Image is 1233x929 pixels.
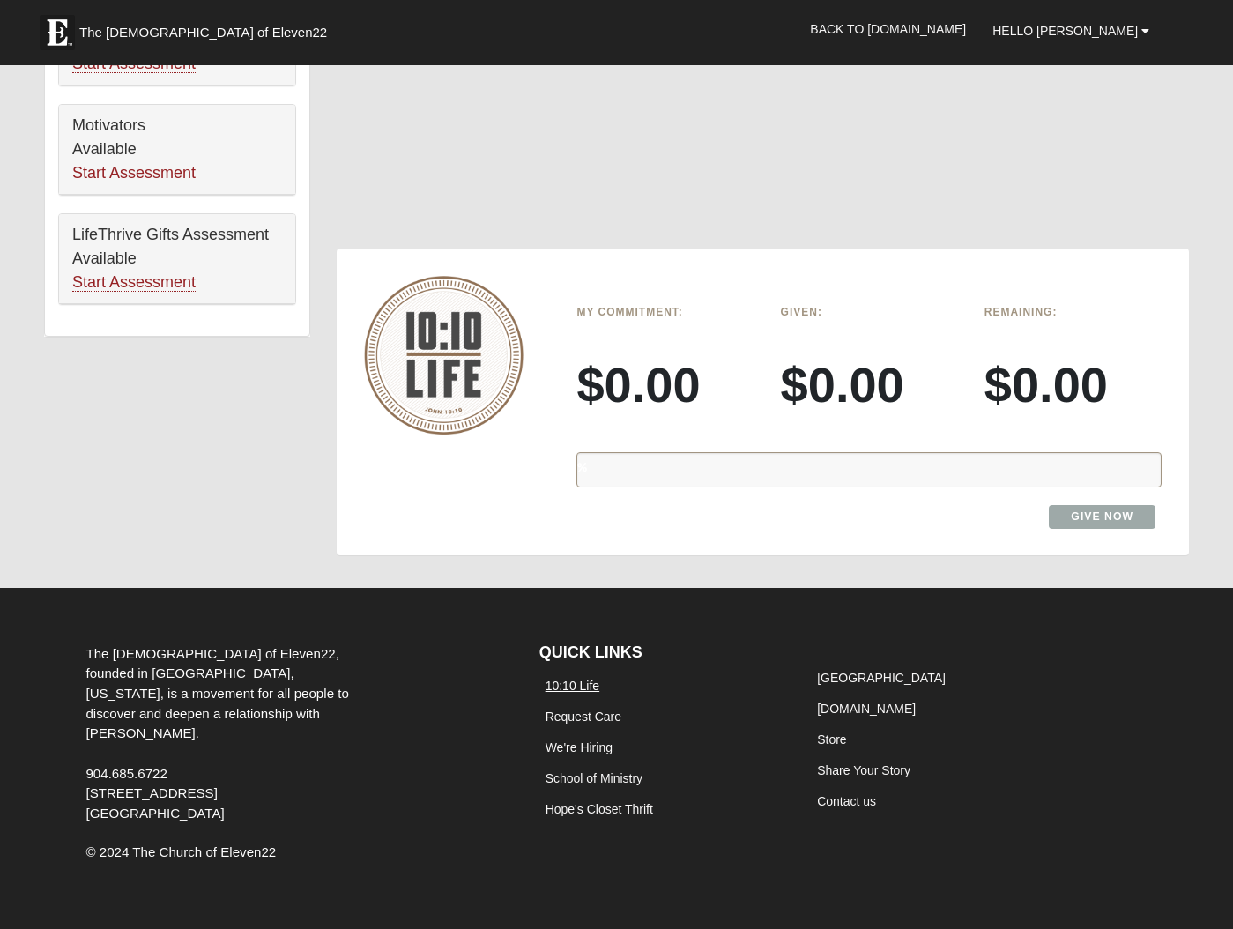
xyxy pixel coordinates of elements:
a: [GEOGRAPHIC_DATA] [817,671,946,685]
a: [DOMAIN_NAME] [817,702,916,716]
a: We're Hiring [546,740,613,754]
div: The [DEMOGRAPHIC_DATA] of Eleven22, founded in [GEOGRAPHIC_DATA], [US_STATE], is a movement for a... [72,644,375,824]
a: Share Your Story [817,763,910,777]
a: Hello [PERSON_NAME] [979,9,1162,53]
h3: $0.00 [984,355,1162,414]
a: 10:10 Life [546,679,600,693]
a: Start Assessment [72,55,196,73]
span: © 2024 The Church of Eleven22 [85,844,276,859]
a: School of Ministry [546,771,642,785]
h4: QUICK LINKS [539,643,785,663]
a: Give Now [1049,505,1155,529]
a: Back to [DOMAIN_NAME] [797,7,979,51]
img: Eleven22 logo [40,15,75,50]
h6: Given: [781,306,958,318]
a: Start Assessment [72,273,196,292]
span: Hello [PERSON_NAME] [992,24,1138,38]
a: Start Assessment [72,164,196,182]
span: The [DEMOGRAPHIC_DATA] of Eleven22 [79,24,327,41]
a: Request Care [546,710,621,724]
img: 10-10-Life-logo-round-no-scripture.png [364,276,524,435]
h3: $0.00 [576,355,754,414]
a: The [DEMOGRAPHIC_DATA] of Eleven22 [31,6,383,50]
h6: My Commitment: [576,306,754,318]
div: Motivators Available [59,105,295,195]
a: Hope's Closet Thrift [546,802,653,816]
a: Store [817,732,846,747]
h3: $0.00 [781,355,958,414]
div: LifeThrive Gifts Assessment Available [59,214,295,304]
h6: Remaining: [984,306,1162,318]
a: Contact us [817,794,876,808]
span: [GEOGRAPHIC_DATA] [85,806,224,821]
